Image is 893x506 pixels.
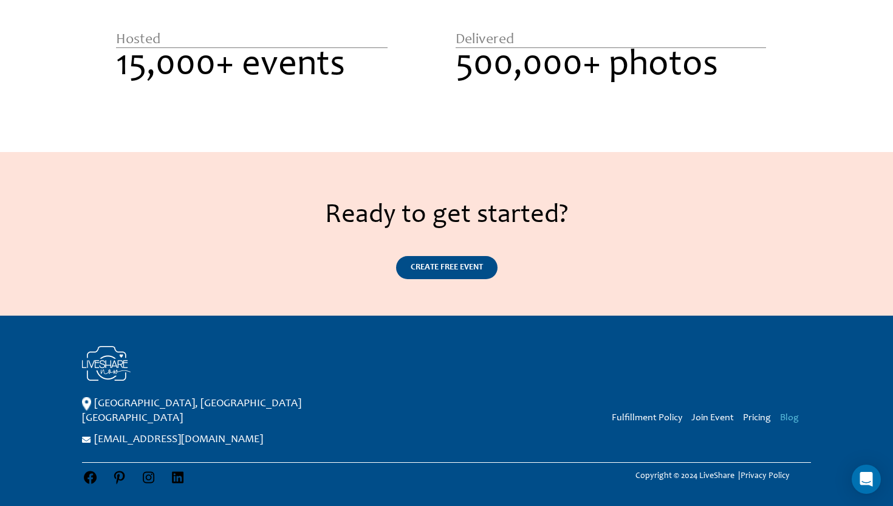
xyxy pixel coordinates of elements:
a: [EMAIL_ADDRESS][DOMAIN_NAME] [94,434,263,445]
img: ico_location.png [82,397,91,411]
img: ico_email.png [82,437,91,443]
span: CREATE FREE EVENT [411,263,483,272]
a: Privacy Policy [741,472,790,480]
p: Copyright © 2024 LiveShare | [614,469,811,483]
a: Pricing [743,413,771,423]
a: CREATE FREE EVENT [396,256,498,279]
p: 15,000+ events [116,48,388,85]
span: Ready to get started? [325,203,569,229]
div: Delivered [456,33,767,48]
p: [GEOGRAPHIC_DATA], [GEOGRAPHIC_DATA] [GEOGRAPHIC_DATA] [82,397,398,426]
p: 500,000+ photos [456,48,767,85]
nav: Menu [603,410,799,425]
a: Blog [780,413,799,423]
a: Fulfillment Policy [612,413,682,423]
div: Open Intercom Messenger [852,465,881,494]
a: Join Event [691,413,734,423]
span: Hosted [116,33,160,47]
